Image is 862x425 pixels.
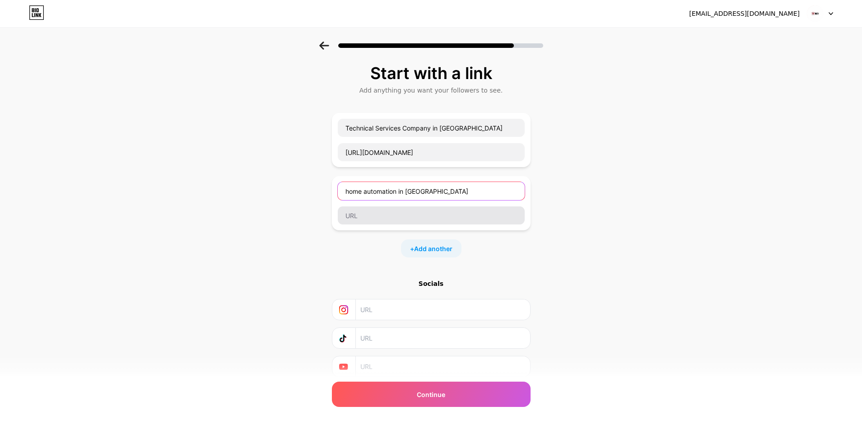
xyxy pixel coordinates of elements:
[332,279,531,288] div: Socials
[338,119,525,137] input: Link name
[401,239,461,257] div: +
[338,206,525,224] input: URL
[689,9,800,19] div: [EMAIL_ADDRESS][DOMAIN_NAME]
[806,5,824,22] img: rubytechuae
[360,299,524,320] input: URL
[417,390,445,399] span: Continue
[360,356,524,377] input: URL
[336,64,526,82] div: Start with a link
[414,244,452,253] span: Add another
[336,86,526,95] div: Add anything you want your followers to see.
[360,328,524,348] input: URL
[338,143,525,161] input: URL
[338,182,525,200] input: Link name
